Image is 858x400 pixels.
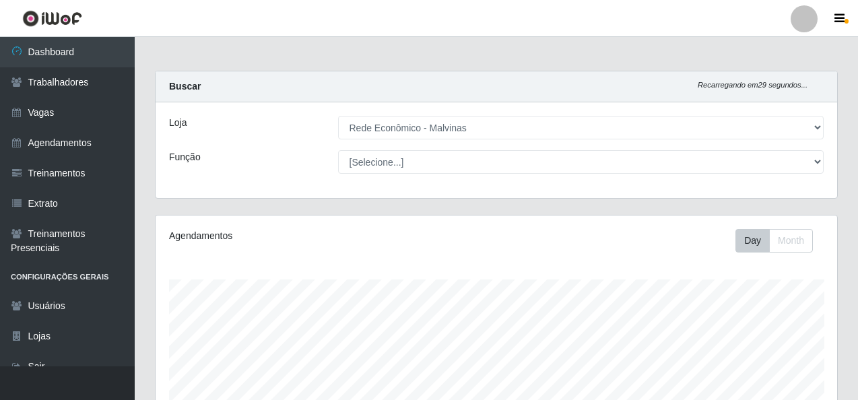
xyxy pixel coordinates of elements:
div: Agendamentos [169,229,430,243]
div: First group [735,229,813,253]
div: Toolbar with button groups [735,229,824,253]
button: Day [735,229,770,253]
button: Month [769,229,813,253]
i: Recarregando em 29 segundos... [698,81,807,89]
strong: Buscar [169,81,201,92]
label: Função [169,150,201,164]
label: Loja [169,116,187,130]
img: CoreUI Logo [22,10,82,27]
